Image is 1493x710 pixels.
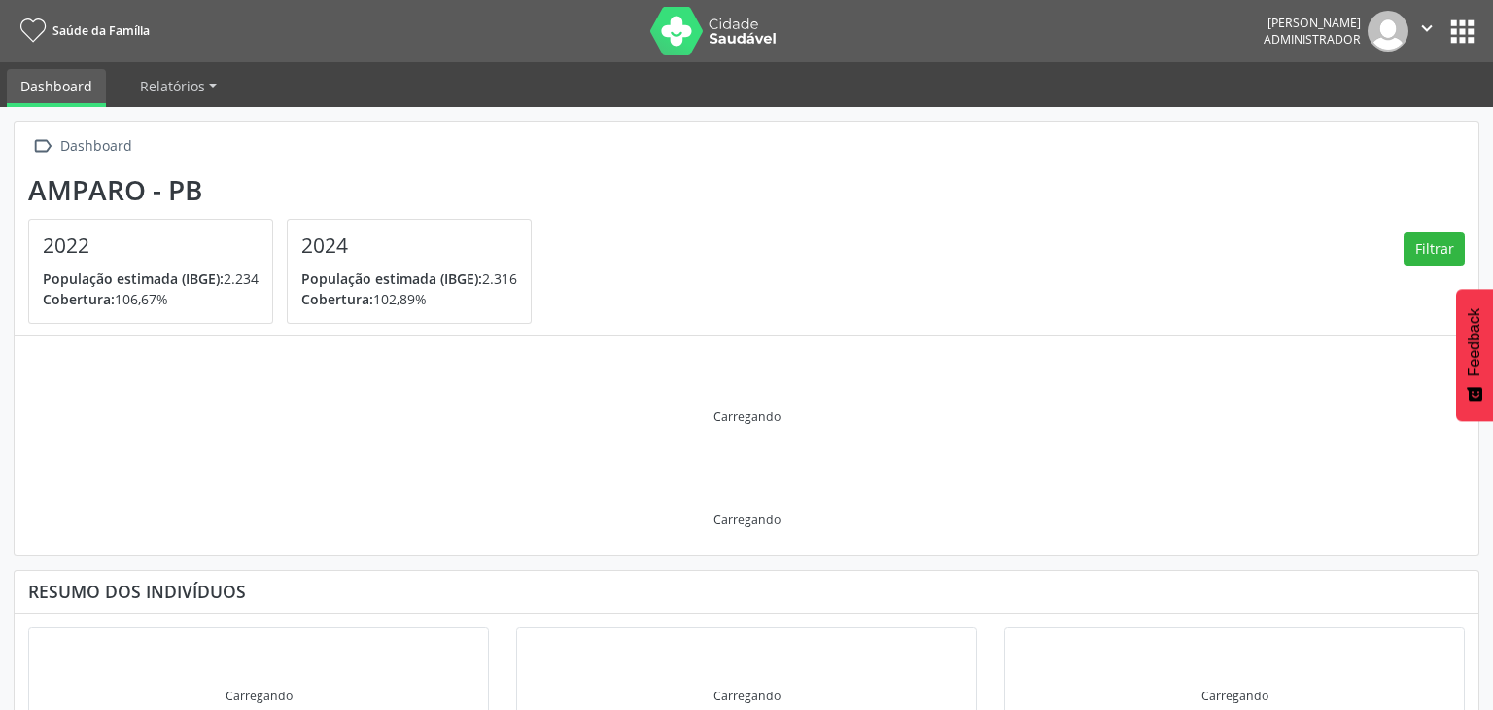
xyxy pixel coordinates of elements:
i:  [28,132,56,160]
div: Carregando [713,688,781,704]
span: Feedback [1466,308,1483,376]
h4: 2022 [43,233,259,258]
span: Relatórios [140,77,205,95]
button: apps [1445,15,1479,49]
div: Carregando [713,512,781,528]
a: Relatórios [126,69,230,103]
i:  [1416,18,1438,39]
button: Filtrar [1404,232,1465,266]
button: Feedback - Mostrar pesquisa [1456,289,1493,421]
span: População estimada (IBGE): [301,269,482,288]
p: 106,67% [43,289,259,309]
a:  Dashboard [28,132,135,160]
div: Dashboard [56,132,135,160]
a: Dashboard [7,69,106,107]
div: [PERSON_NAME] [1264,15,1361,31]
div: Carregando [1201,688,1268,704]
a: Saúde da Família [14,15,150,47]
div: Carregando [226,688,293,704]
span: Administrador [1264,31,1361,48]
span: Saúde da Família [52,22,150,39]
span: População estimada (IBGE): [43,269,224,288]
span: Cobertura: [43,290,115,308]
div: Resumo dos indivíduos [28,581,1465,602]
div: Amparo - PB [28,174,545,206]
p: 102,89% [301,289,517,309]
p: 2.234 [43,268,259,289]
button:  [1408,11,1445,52]
span: Cobertura: [301,290,373,308]
div: Carregando [713,408,781,425]
p: 2.316 [301,268,517,289]
h4: 2024 [301,233,517,258]
img: img [1368,11,1408,52]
